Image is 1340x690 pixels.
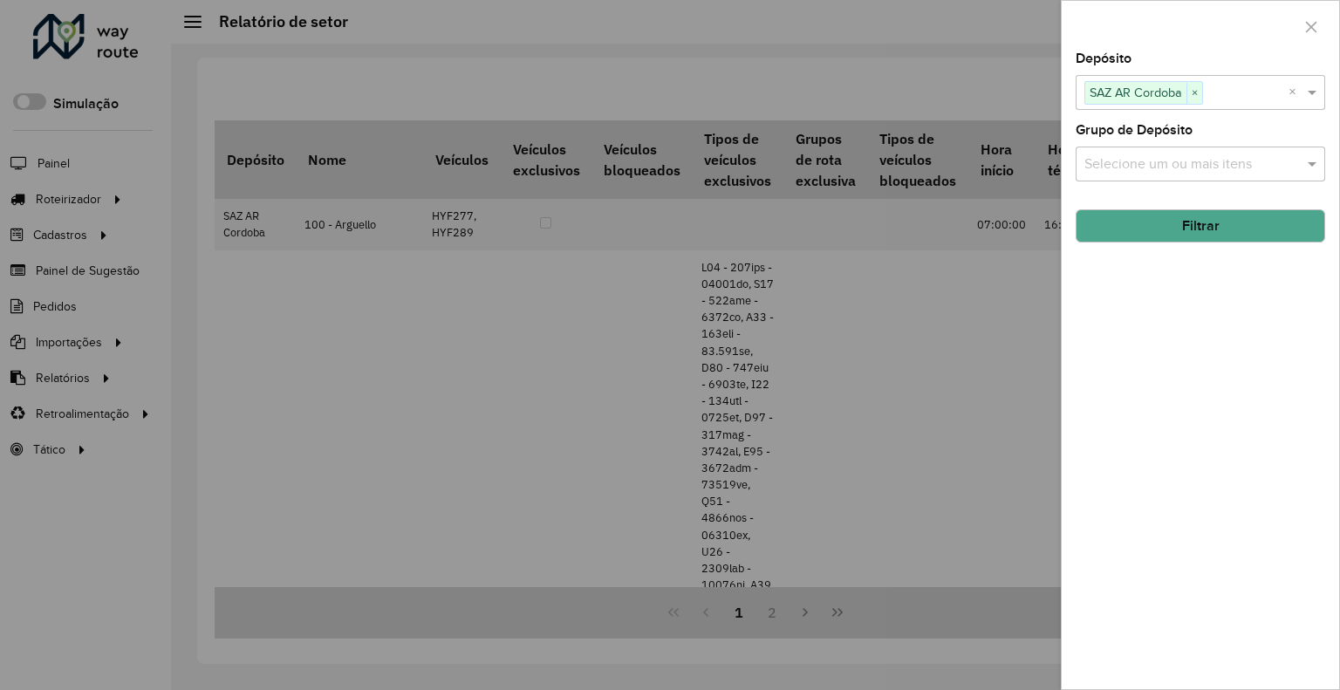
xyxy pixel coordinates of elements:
[1289,82,1303,103] span: Clear all
[1076,120,1193,140] label: Grupo de Depósito
[1085,82,1186,103] span: SAZ AR Cordoba
[1186,83,1202,104] span: ×
[1076,48,1131,69] label: Depósito
[1076,209,1325,243] button: Filtrar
